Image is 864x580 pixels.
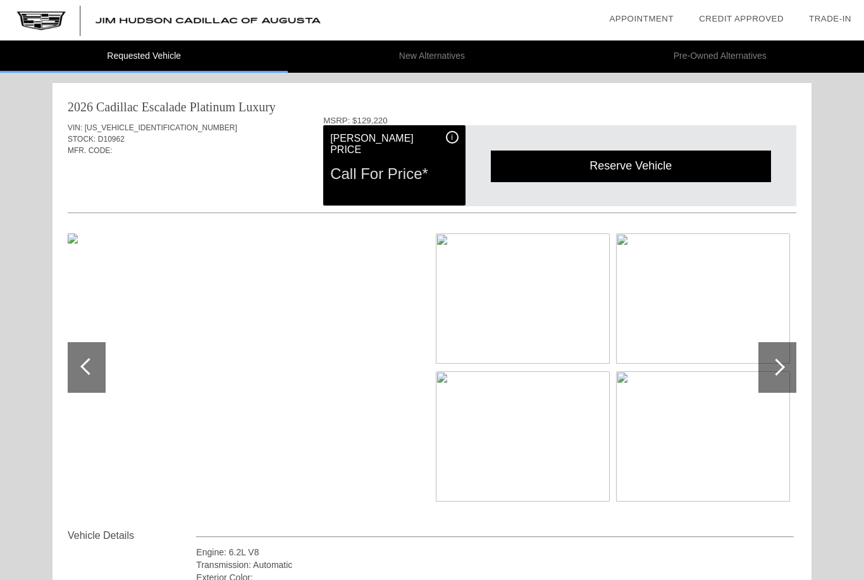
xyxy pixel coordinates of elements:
a: Credit Approved [699,14,784,23]
div: Reserve Vehicle [491,151,771,182]
img: image.gen [616,371,790,502]
div: Transmission: Automatic [196,558,794,571]
img: image.gen [616,233,790,364]
span: MFR. CODE: [68,146,113,155]
span: [US_VEHICLE_IDENTIFICATION_NUMBER] [85,123,237,132]
span: VIN: [68,123,82,132]
li: Pre-Owned Alternatives [576,40,864,73]
img: image.gen [436,233,610,364]
span: STOCK: [68,135,96,144]
div: Call For Price* [330,157,458,190]
span: i [451,133,453,142]
div: [PERSON_NAME] Price [330,131,458,157]
div: MSRP: $129,220 [323,116,796,125]
li: New Alternatives [288,40,576,73]
img: image.gen [436,371,610,502]
div: 2026 Cadillac Escalade [68,98,187,116]
div: Platinum Luxury [190,98,276,116]
a: Trade-In [809,14,851,23]
div: Engine: 6.2L V8 [196,546,794,558]
a: Appointment [609,14,674,23]
div: Quoted on [DATE] 6:46:01 PM [68,175,796,195]
span: D10962 [98,135,125,144]
img: image.gen [68,233,426,502]
div: Vehicle Details [68,528,196,543]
